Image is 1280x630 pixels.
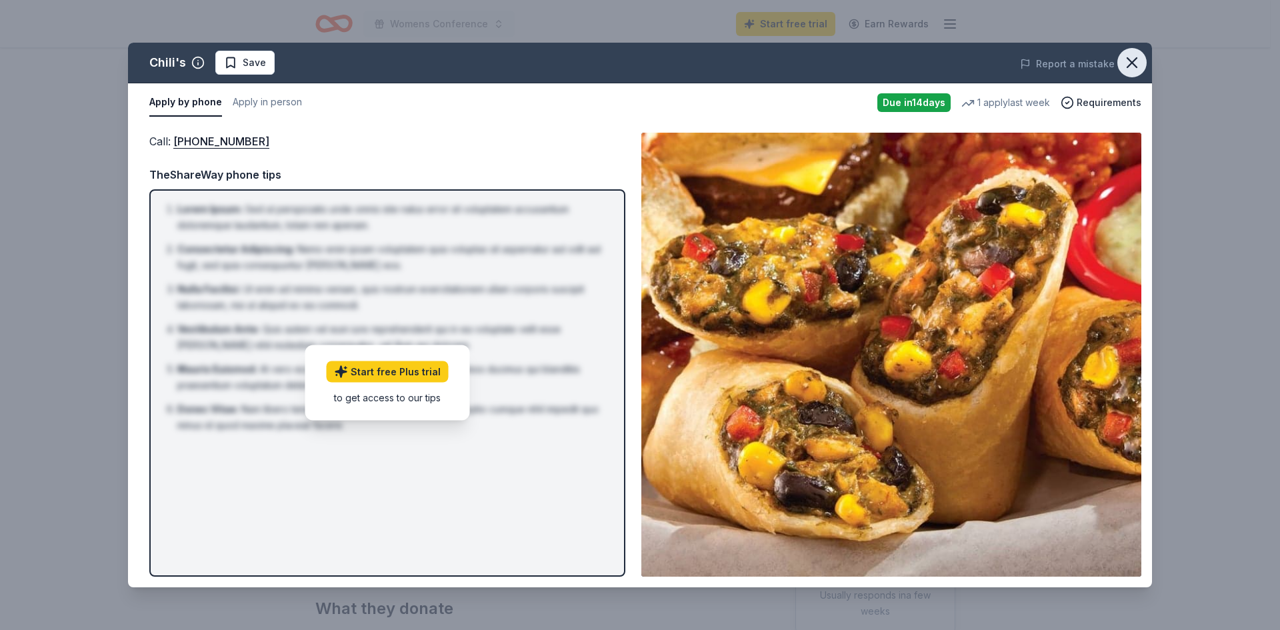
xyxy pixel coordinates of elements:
div: TheShareWay phone tips [149,166,625,183]
span: Consectetur Adipiscing : [177,243,295,255]
img: Image for Chili's [641,133,1141,577]
li: Quis autem vel eum iure reprehenderit qui in ea voluptate velit esse [PERSON_NAME] nihil molestia... [177,321,605,353]
button: Apply in person [233,89,302,117]
li: Nam libero tempore, cum soluta nobis est eligendi optio cumque nihil impedit quo minus id quod ma... [177,401,605,433]
li: At vero eos et accusamus et iusto odio dignissimos ducimus qui blanditiis praesentium voluptatum ... [177,361,605,393]
button: Report a mistake [1020,56,1115,72]
a: [PHONE_NUMBER] [173,133,269,150]
li: Nemo enim ipsam voluptatem quia voluptas sit aspernatur aut odit aut fugit, sed quia consequuntur... [177,241,605,273]
button: Save [215,51,275,75]
div: Due in 14 days [877,93,951,112]
li: Ut enim ad minima veniam, quis nostrum exercitationem ullam corporis suscipit laboriosam, nisi ut... [177,281,605,313]
div: 1 apply last week [961,95,1050,111]
span: Call : [149,135,269,148]
span: Donec Vitae : [177,403,239,415]
span: Save [243,55,266,71]
div: Chili's [149,52,186,73]
span: Nulla Facilisi : [177,283,241,295]
span: Lorem Ipsum : [177,203,243,215]
li: Sed ut perspiciatis unde omnis iste natus error sit voluptatem accusantium doloremque laudantium,... [177,201,605,233]
button: Apply by phone [149,89,222,117]
span: Vestibulum Ante : [177,323,260,335]
button: Requirements [1061,95,1141,111]
span: Requirements [1077,95,1141,111]
span: Mauris Euismod : [177,363,257,375]
a: Start free Plus trial [327,361,449,383]
div: to get access to our tips [327,391,449,405]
